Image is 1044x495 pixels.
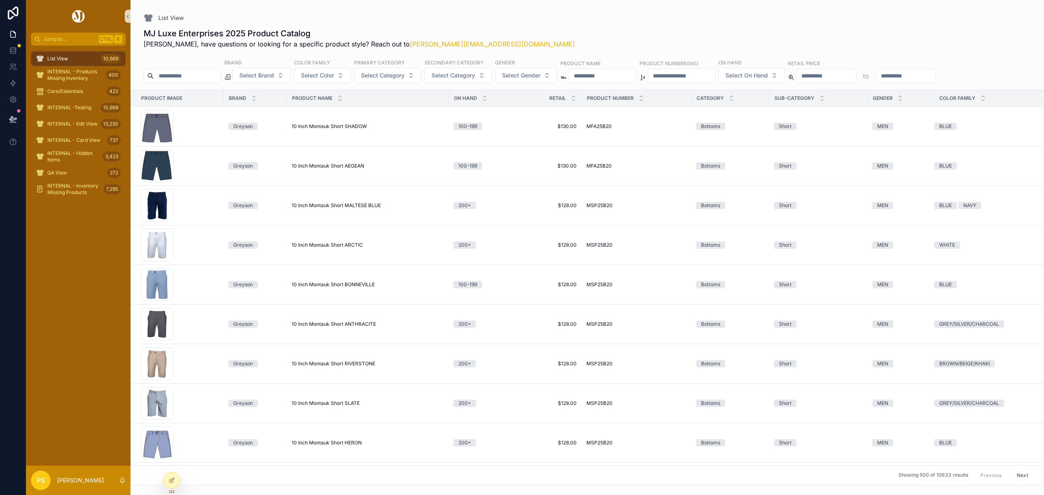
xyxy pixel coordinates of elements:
[696,162,764,170] a: Bottoms
[586,123,686,130] a: MFA25B20
[779,162,792,170] div: Short
[107,86,121,96] div: 422
[586,202,686,209] a: MSP25B20
[586,400,613,407] span: MSP25B20
[31,166,126,180] a: QA View272
[877,202,888,209] div: MEN
[779,241,792,249] div: Short
[354,68,421,83] button: Select Button
[934,360,1033,367] a: BROWN/BEIGE/KHAKI
[453,439,515,446] a: 200+
[696,123,764,130] a: Bottoms
[525,123,577,130] a: $130.00
[586,163,612,169] span: MFA25B20
[586,360,686,367] a: MSP25B20
[939,241,955,249] div: WHITE
[586,281,613,288] span: MSP25B20
[228,202,282,209] a: Greyson
[233,162,253,170] div: Greyson
[873,95,893,102] span: Gender
[233,202,253,209] div: Greyson
[47,170,67,176] span: QA View
[47,104,91,111] span: INTERNAL -Testing
[425,59,484,66] label: Secondary Category
[292,281,375,288] span: 10 Inch Montauk Short BONNEVILLE
[228,400,282,407] a: Greyson
[228,281,282,288] a: Greyson
[31,117,126,131] a: INTERNAL - Edit View13,230
[233,320,253,328] div: Greyson
[586,202,613,209] span: MSP25B20
[586,281,686,288] a: MSP25B20
[774,123,863,130] a: Short
[525,440,577,446] span: $128.00
[31,133,126,148] a: INTERNAL - Card View737
[453,123,515,130] a: 100-199
[525,202,577,209] span: $128.00
[525,321,577,327] a: $128.00
[361,71,405,80] span: Select Category
[292,123,444,130] a: 10 Inch Montauk Short SHADOW
[144,28,575,39] h1: MJ Luxe Enterprises 2025 Product Catalog
[525,163,577,169] span: $130.00
[107,135,121,145] div: 737
[934,162,1033,170] a: BLUE
[292,163,444,169] a: 10 Inch Montauk Short AEGEAN
[774,360,863,367] a: Short
[696,320,764,328] a: Bottoms
[233,400,253,407] div: Greyson
[701,360,720,367] div: Bottoms
[696,241,764,249] a: Bottoms
[458,320,471,328] div: 200+
[232,68,291,83] button: Select Button
[877,123,888,130] div: MEN
[31,51,126,66] a: List View10,669
[458,162,477,170] div: 100-199
[26,46,130,207] div: scrollable content
[939,360,990,367] div: BROWN/BEIGE/KHAKI
[525,400,577,407] a: $128.00
[586,163,686,169] a: MFA25B20
[301,71,334,80] span: Select Color
[525,281,577,288] a: $128.00
[233,123,253,130] div: Greyson
[47,88,83,95] span: Core/Essentials
[458,439,471,446] div: 200+
[1011,469,1034,482] button: Next
[453,281,515,288] a: 100-199
[458,123,477,130] div: 100-199
[453,320,515,328] a: 200+
[31,68,126,82] a: INTERNAL - Products Missing Inventory400
[495,59,515,66] label: Gender
[228,241,282,249] a: Greyson
[877,162,888,170] div: MEN
[898,472,968,479] span: Showing 500 of 10633 results
[158,14,184,22] span: List View
[292,440,444,446] a: 10 Inch Montauk Short HERON
[586,400,686,407] a: MSP25B20
[872,320,929,328] a: MEN
[696,439,764,446] a: Bottoms
[939,123,952,130] div: BLUE
[228,162,282,170] a: Greyson
[292,360,375,367] span: 10 Inch Montauk Short RIVERSTONE
[939,202,952,209] div: BLUE
[228,439,282,446] a: Greyson
[453,162,515,170] a: 100-199
[233,241,253,249] div: Greyson
[872,241,929,249] a: MEN
[37,475,45,485] span: PS
[425,68,492,83] button: Select Button
[788,60,820,67] label: Retail Price
[774,320,863,328] a: Short
[872,360,929,367] a: MEN
[31,182,126,197] a: INTERNAL - Inventory Missing Products7,295
[934,123,1033,130] a: BLUE
[872,281,929,288] a: MEN
[877,400,888,407] div: MEN
[725,71,768,80] span: Select On Hand
[934,400,1033,407] a: GREY/SILVER/CHARCOAL
[115,36,122,42] span: K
